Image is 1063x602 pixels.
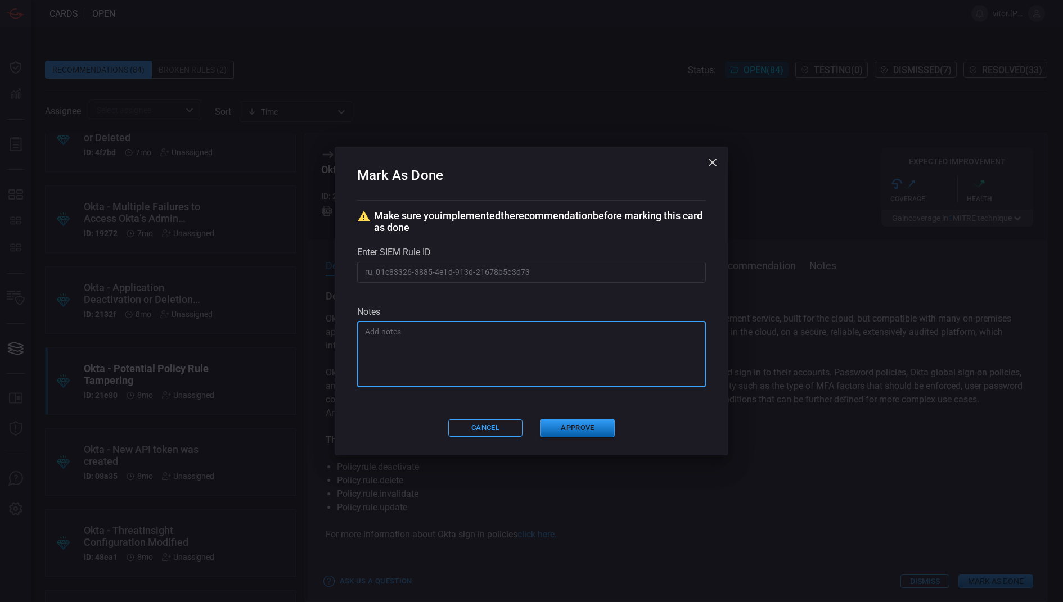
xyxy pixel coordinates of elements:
[448,419,523,437] button: Cancel
[357,306,706,317] div: Notes
[357,262,706,283] input: Rule ID
[357,247,706,257] div: Enter SIEM rule ID
[357,165,706,200] h2: Mark As Done
[357,210,706,233] div: Make sure you implemented the recommendation before marking this card as done
[540,419,615,437] button: Approve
